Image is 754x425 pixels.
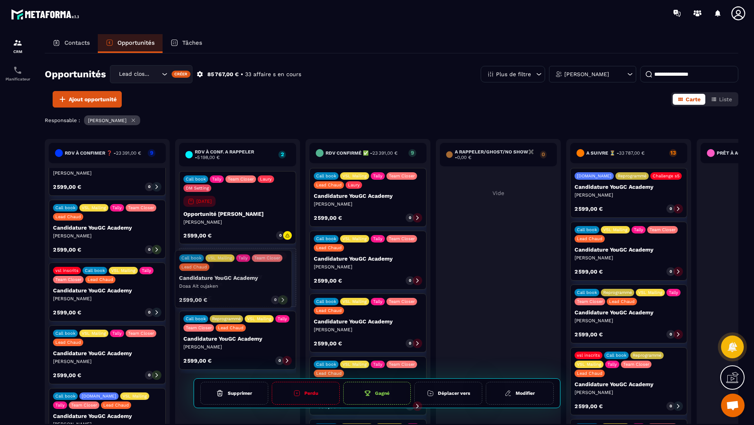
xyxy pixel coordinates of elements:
p: Tally [278,316,287,321]
p: 13 [669,150,677,155]
p: Lead Chaud [577,371,602,376]
span: Lead closing [117,70,152,78]
p: 0 [278,358,281,363]
p: [PERSON_NAME] [183,344,292,350]
p: 2 599,00 € [314,403,342,409]
p: [PERSON_NAME] [183,219,292,225]
p: Call book [186,254,206,259]
p: VSL Mailing [342,362,367,367]
p: [PERSON_NAME] [53,170,161,176]
p: Candidature YouGC Academy [183,336,292,342]
p: 2 599,00 € [183,358,212,363]
p: Lead Chaud [218,325,243,330]
p: Tâches [182,39,202,46]
p: 9 [408,150,416,155]
a: schedulerschedulerPlanificateur [2,60,33,87]
p: Team Closer [228,177,254,182]
h6: RDV à conf. A RAPPELER - [195,149,275,160]
p: 0 [148,247,150,252]
p: Call book [316,299,336,304]
p: VSL Mailing [82,331,106,336]
p: Candidature YouGC Academy [575,309,683,316]
div: Créer [172,71,191,78]
p: [PERSON_NAME] [564,71,609,77]
p: Lead Chaud [316,308,342,313]
p: Tally [112,331,122,336]
p: 2 599,00 € [53,372,81,378]
span: 5 198,00 € [197,155,220,160]
p: 2 599,00 € [314,278,342,283]
p: VSL Mailing [342,173,367,179]
p: 0 [409,341,411,346]
p: VSL Mailing [342,236,367,241]
p: 85 767,00 € [207,71,239,78]
p: Candidature YouGC Academy [183,273,292,279]
p: 0 [279,233,282,238]
p: Call book [316,173,336,179]
p: Tally [608,362,617,367]
p: 2 599,00 € [314,341,342,346]
p: [PERSON_NAME] [575,317,683,324]
p: 0 [278,295,281,301]
p: Team Closer [128,331,154,336]
p: vsl inscrits [55,268,79,273]
p: Tally [373,362,382,367]
p: Candidature YouGC Academy [53,287,161,294]
p: Candidature YouGC Academy [575,246,683,253]
p: Candidature YouGC Academy [53,350,161,356]
p: 2 599,00 € [575,332,603,337]
p: Team Closer [55,277,81,282]
p: VSL Mailing [603,227,628,232]
p: Reprogrammé [633,353,661,358]
p: [PERSON_NAME] [575,255,683,261]
p: 2 599,00 € [53,247,81,252]
h6: Supprimer [228,390,252,396]
p: VSL Mailing [577,362,601,367]
button: Liste [706,94,737,105]
p: Team Closer [389,362,415,367]
p: [PERSON_NAME] [314,327,422,333]
h6: Gagné [375,390,390,396]
p: 9 [148,150,156,155]
p: 0 [148,372,150,378]
p: Lead Chaud [609,299,635,304]
p: [DATE] [196,199,212,204]
p: Lead Chaud [55,214,81,219]
p: Tally [243,254,252,259]
p: Candidature YouGC Academy [314,193,422,199]
p: Lead Chaud [316,245,342,250]
p: Laury [348,182,360,188]
p: 0 [409,215,411,221]
p: 33 affaire s en cours [245,71,301,78]
p: 2 599,00 € [53,184,81,190]
p: Tally [373,299,382,304]
p: 2 599,00 € [575,206,603,212]
p: 2 599,00 € [183,295,212,301]
p: [DOMAIN_NAME] [577,173,611,179]
p: Call book [316,362,336,367]
p: Reprogrammé [603,290,632,295]
p: Call book [85,268,105,273]
button: Ajout opportunité [53,91,122,108]
p: [PERSON_NAME] [575,192,683,198]
p: Team Closer [389,299,415,304]
h6: Déplacer vers [438,390,470,396]
p: 2 599,00 € [575,403,603,409]
p: [PERSON_NAME] [88,118,126,123]
p: Responsable : [45,117,80,123]
p: 0 [409,278,411,283]
p: Candidature YouGC Academy [314,318,422,325]
p: Call book [186,316,206,321]
p: Team Closer [128,205,154,210]
p: Team Closer [650,227,675,232]
p: Opportunités [117,39,155,46]
p: Opportunité [PERSON_NAME] [183,211,292,217]
p: Lead Chaud [316,371,342,376]
h6: RDV à confimer ❓ - [65,150,141,156]
p: 2 599,00 € [53,310,81,315]
p: 0 [148,184,150,190]
div: Search for option [110,65,192,83]
p: Team Closer [623,362,649,367]
a: Contacts [45,34,98,53]
p: Team Closer [389,236,415,241]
